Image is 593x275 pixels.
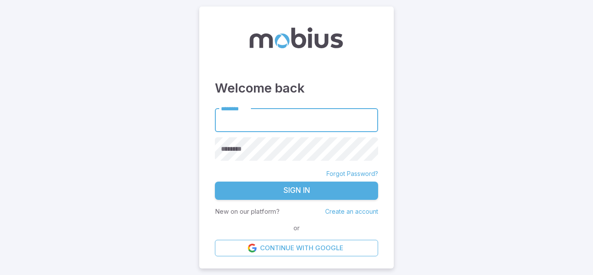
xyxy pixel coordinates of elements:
a: Continue with Google [215,240,378,256]
p: New on our platform? [215,207,280,216]
a: Forgot Password? [326,169,378,178]
a: Create an account [325,208,378,215]
span: or [291,223,302,233]
h3: Welcome back [215,79,378,98]
button: Sign In [215,182,378,200]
